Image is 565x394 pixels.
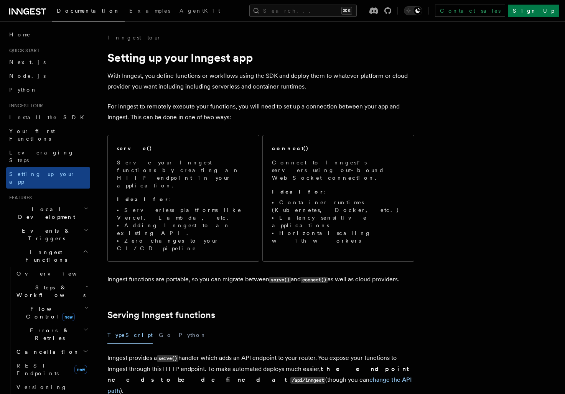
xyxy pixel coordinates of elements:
[62,313,75,321] span: new
[13,359,90,380] a: REST Endpointsnew
[6,146,90,167] a: Leveraging Steps
[117,237,250,252] li: Zero changes to your CI/CD pipeline
[6,248,83,264] span: Inngest Functions
[6,202,90,224] button: Local Development
[9,59,46,65] span: Next.js
[16,271,96,277] span: Overview
[9,87,37,93] span: Python
[272,214,405,229] li: Latency sensitive applications
[107,101,414,123] p: For Inngest to remotely execute your functions, you will need to set up a connection between your...
[6,69,90,83] a: Node.js
[117,222,250,237] li: Adding Inngest to an existing API.
[107,71,414,92] p: With Inngest, you define functions or workflows using the SDK and deploy them to whatever platfor...
[107,135,259,262] a: serve()Serve your Inngest functions by creating an HTTP endpoint in your application.Ideal for:Se...
[9,114,89,120] span: Install the SDK
[9,31,31,38] span: Home
[290,377,325,384] code: /api/inngest
[272,229,405,245] li: Horizontal scaling with workers
[117,195,250,203] p: :
[107,274,414,285] p: Inngest functions are portable, so you can migrate between and as well as cloud providers.
[9,128,55,142] span: Your first Functions
[13,284,86,299] span: Steps & Workflows
[249,5,357,17] button: Search...⌘K
[272,189,324,195] strong: Ideal for
[117,196,169,202] strong: Ideal for
[272,188,405,195] p: :
[6,205,84,221] span: Local Development
[180,8,220,14] span: AgentKit
[107,327,153,344] button: TypeScript
[117,159,250,189] p: Serve your Inngest functions by creating an HTTP endpoint in your application.
[117,206,250,222] li: Serverless platforms like Vercel, Lambda, etc.
[13,380,90,394] a: Versioning
[341,7,352,15] kbd: ⌘K
[6,83,90,97] a: Python
[508,5,559,17] a: Sign Up
[6,195,32,201] span: Features
[262,135,414,262] a: connect()Connect to Inngest's servers using out-bound WebSocket connection.Ideal for:Container ru...
[9,171,75,185] span: Setting up your app
[159,327,173,344] button: Go
[16,363,59,376] span: REST Endpoints
[6,55,90,69] a: Next.js
[6,103,43,109] span: Inngest tour
[16,384,67,390] span: Versioning
[435,5,505,17] a: Contact sales
[9,149,74,163] span: Leveraging Steps
[13,348,80,356] span: Cancellation
[175,2,225,21] a: AgentKit
[117,144,152,152] h2: serve()
[9,73,46,79] span: Node.js
[6,227,84,242] span: Events & Triggers
[6,245,90,267] button: Inngest Functions
[272,144,309,152] h2: connect()
[6,124,90,146] a: Your first Functions
[13,302,90,323] button: Flow Controlnew
[272,159,405,182] p: Connect to Inngest's servers using out-bound WebSocket connection.
[6,224,90,245] button: Events & Triggers
[6,167,90,189] a: Setting up your app
[404,6,422,15] button: Toggle dark mode
[301,277,328,283] code: connect()
[107,310,215,320] a: Serving Inngest functions
[6,28,90,41] a: Home
[13,305,84,320] span: Flow Control
[6,48,40,54] span: Quick start
[13,327,83,342] span: Errors & Retries
[125,2,175,21] a: Examples
[13,345,90,359] button: Cancellation
[107,51,414,64] h1: Setting up your Inngest app
[13,281,90,302] button: Steps & Workflows
[6,110,90,124] a: Install the SDK
[13,267,90,281] a: Overview
[74,365,87,374] span: new
[179,327,207,344] button: Python
[57,8,120,14] span: Documentation
[107,34,161,41] a: Inngest tour
[52,2,125,21] a: Documentation
[269,277,291,283] code: serve()
[272,199,405,214] li: Container runtimes (Kubernetes, Docker, etc.)
[129,8,170,14] span: Examples
[157,355,178,362] code: serve()
[13,323,90,345] button: Errors & Retries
